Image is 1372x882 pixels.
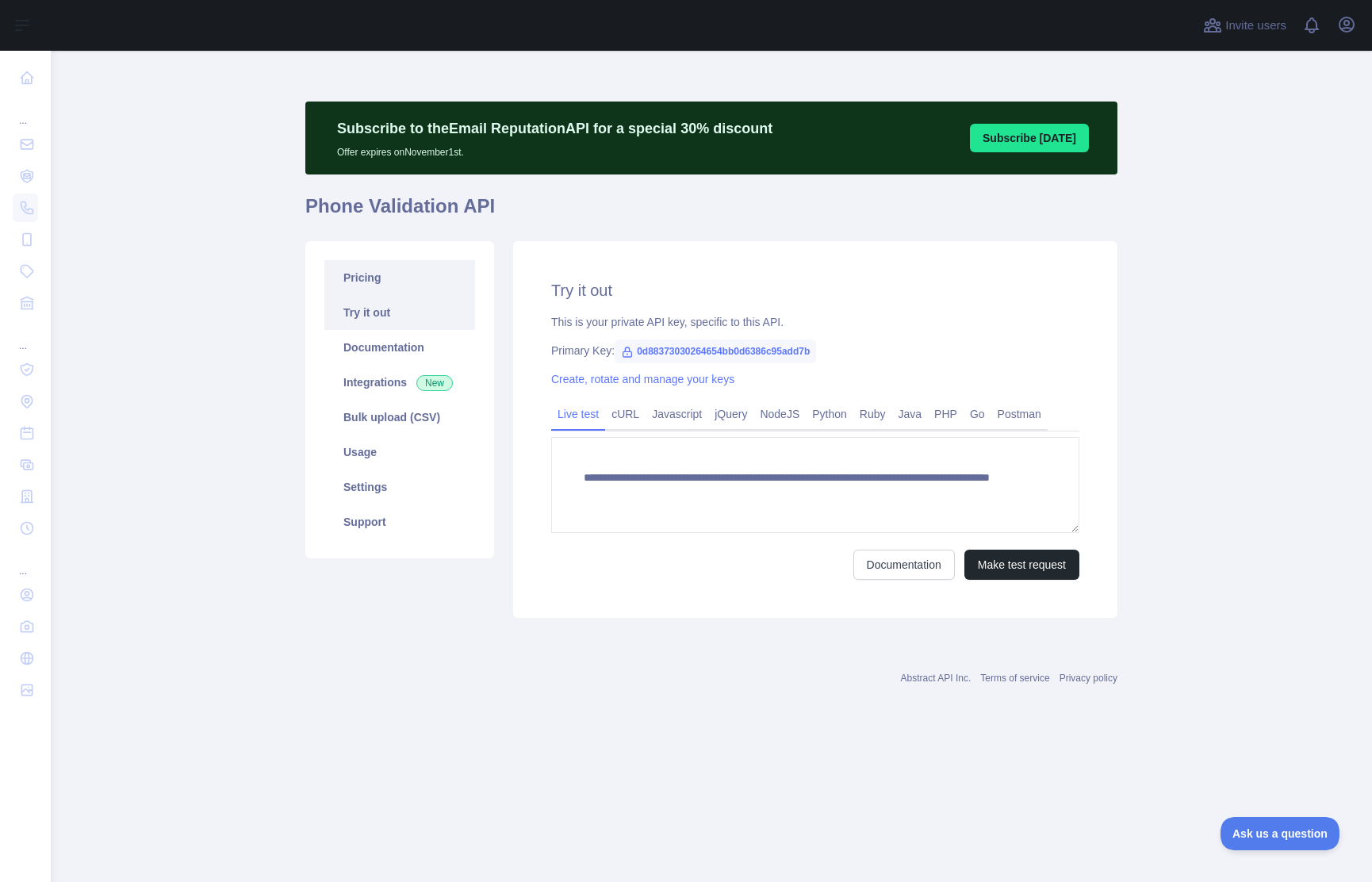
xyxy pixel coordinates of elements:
[605,401,646,427] a: cURL
[970,124,1089,152] button: Subscribe [DATE]
[551,279,1079,301] h2: Try it out
[324,330,475,365] a: Documentation
[324,260,475,295] a: Pricing
[901,673,972,684] a: Abstract API Inc.
[753,401,806,427] a: NodeJS
[1060,673,1117,684] a: Privacy policy
[991,401,1048,427] a: Postman
[964,550,1079,580] button: Make test request
[646,401,708,427] a: Javascript
[1200,13,1290,38] button: Invite users
[853,550,955,580] a: Documentation
[615,339,816,363] span: 0d88373030264654bb0d6386c95add7b
[305,194,1117,232] h1: Phone Validation API
[13,95,38,127] div: ...
[324,504,475,539] a: Support
[1225,17,1286,35] span: Invite users
[551,314,1079,330] div: This is your private API key, specific to this API.
[964,401,991,427] a: Go
[324,295,475,330] a: Try it out
[324,470,475,504] a: Settings
[551,401,605,427] a: Live test
[13,546,38,577] div: ...
[928,401,964,427] a: PHP
[892,401,929,427] a: Java
[708,401,753,427] a: jQuery
[337,140,772,159] p: Offer expires on November 1st.
[337,117,772,140] p: Subscribe to the Email Reputation API for a special 30 % discount
[324,400,475,435] a: Bulk upload (CSV)
[806,401,853,427] a: Python
[853,401,892,427] a: Ruby
[980,673,1049,684] a: Terms of service
[324,435,475,470] a: Usage
[13,320,38,352] div: ...
[1221,817,1340,850] iframe: Toggle Customer Support
[551,373,734,385] a: Create, rotate and manage your keys
[551,343,1079,359] div: Primary Key:
[416,375,453,391] span: New
[324,365,475,400] a: Integrations New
